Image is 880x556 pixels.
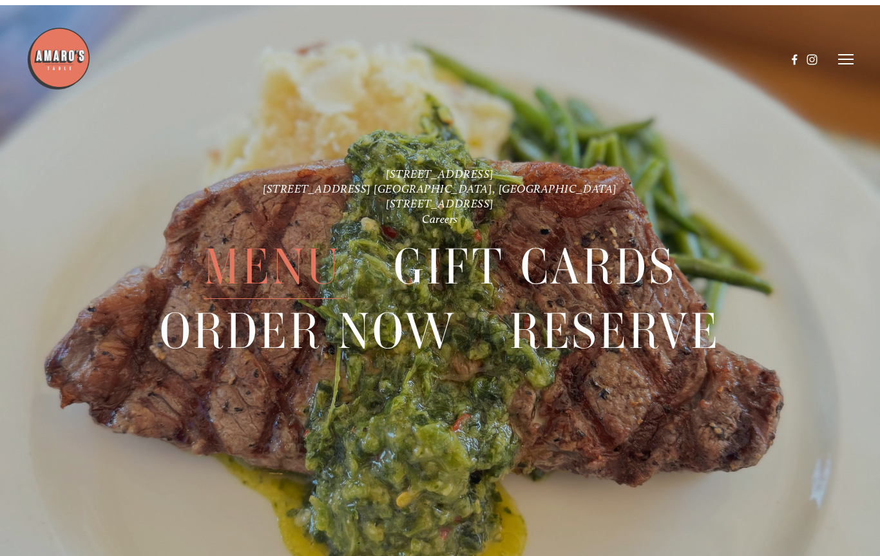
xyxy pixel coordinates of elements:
[160,300,457,363] a: Order Now
[26,26,91,91] img: Amaro's Table
[510,300,720,363] a: Reserve
[394,235,676,299] span: Gift Cards
[263,182,617,195] a: [STREET_ADDRESS] [GEOGRAPHIC_DATA], [GEOGRAPHIC_DATA]
[386,197,494,210] a: [STREET_ADDRESS]
[204,235,341,299] span: Menu
[204,235,341,298] a: Menu
[394,235,676,298] a: Gift Cards
[386,166,494,180] a: [STREET_ADDRESS]
[422,212,458,225] a: Careers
